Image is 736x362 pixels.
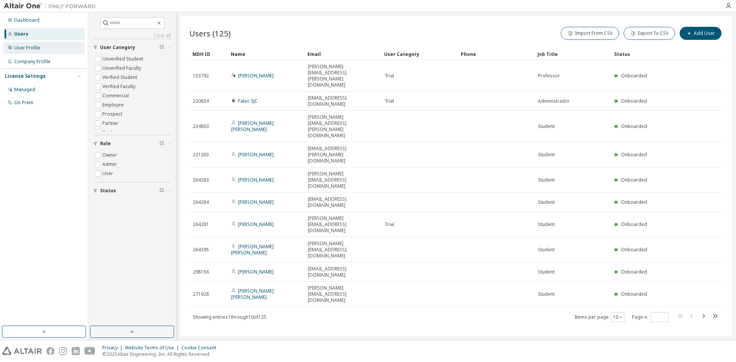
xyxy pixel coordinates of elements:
[575,312,625,322] span: Items per page
[72,347,80,355] img: linkedin.svg
[59,347,67,355] img: instagram.svg
[231,48,301,60] div: Name
[538,221,555,228] span: Student
[384,48,455,60] div: User Category
[538,152,555,158] span: Student
[102,151,118,160] label: Owner
[621,72,647,79] span: Onboarded
[561,27,619,40] button: Import From CSV
[125,345,181,351] div: Website Terms of Use
[159,141,164,147] span: Clear filter
[621,291,647,297] span: Onboarded
[102,345,125,351] div: Privacy
[238,221,274,228] a: [PERSON_NAME]
[100,141,111,147] span: Role
[384,73,394,79] span: Trial
[308,196,378,208] span: [EMAIL_ADDRESS][DOMAIN_NAME]
[308,95,378,107] span: [EMAIL_ADDRESS][DOMAIN_NAME]
[621,246,647,253] span: Onboarded
[537,48,608,60] div: Job Title
[238,177,274,183] a: [PERSON_NAME]
[231,288,274,300] a: [PERSON_NAME] [PERSON_NAME]
[193,98,209,104] span: 220834
[14,59,51,65] div: Company Profile
[4,2,100,10] img: Altair One
[102,100,125,110] label: Employee
[538,291,555,297] span: Student
[307,48,378,60] div: Email
[538,123,555,129] span: Student
[231,120,274,133] a: [PERSON_NAME] [PERSON_NAME]
[93,39,171,56] button: User Category
[614,48,677,60] div: Status
[102,54,145,64] label: Unverified Student
[621,98,647,104] span: Onboarded
[102,351,221,357] p: © 2025 Altair Engineering, Inc. All Rights Reserved.
[621,151,647,158] span: Onboarded
[308,114,378,139] span: [PERSON_NAME][EMAIL_ADDRESS][PERSON_NAME][DOMAIN_NAME]
[238,199,274,205] a: [PERSON_NAME]
[84,347,95,355] img: youtube.svg
[193,269,209,275] span: 298156
[461,48,531,60] div: Phone
[14,87,35,93] div: Managed
[193,123,209,129] span: 234863
[102,160,118,169] label: Admin
[102,64,143,73] label: Unverified Faculty
[308,266,378,278] span: [EMAIL_ADDRESS][DOMAIN_NAME]
[2,347,42,355] img: altair_logo.svg
[193,177,209,183] span: 264283
[193,247,209,253] span: 264295
[193,221,209,228] span: 264281
[93,33,171,39] a: Clear all
[621,123,647,129] span: Onboarded
[14,31,28,37] div: Users
[193,314,266,320] span: Showing entries 1 through 10 of 125
[193,152,209,158] span: 221263
[102,110,124,119] label: Prospect
[632,312,669,322] span: Page n.
[193,291,209,297] span: 271928
[308,64,378,88] span: [PERSON_NAME][EMAIL_ADDRESS][PERSON_NAME][DOMAIN_NAME]
[538,98,570,104] span: Administrador
[159,44,164,51] span: Clear filter
[102,91,130,100] label: Commercial
[14,17,39,23] div: Dashboard
[14,45,40,51] div: User Profile
[193,73,209,79] span: 153792
[231,243,274,256] a: [PERSON_NAME] [PERSON_NAME]
[100,44,135,51] span: User Category
[308,215,378,234] span: [PERSON_NAME][EMAIL_ADDRESS][DOMAIN_NAME]
[680,27,721,40] button: Add User
[621,221,647,228] span: Onboarded
[102,82,137,91] label: Verified Faculty
[102,119,120,128] label: Partner
[308,241,378,259] span: [PERSON_NAME][EMAIL_ADDRESS][DOMAIN_NAME]
[102,73,139,82] label: Verified Student
[538,177,555,183] span: Student
[93,135,171,152] button: Role
[308,171,378,189] span: [PERSON_NAME][EMAIL_ADDRESS][DOMAIN_NAME]
[192,48,225,60] div: MDH ID
[102,128,113,137] label: Trial
[621,199,647,205] span: Onboarded
[238,151,274,158] a: [PERSON_NAME]
[189,28,231,39] span: Users (125)
[14,100,33,106] div: On Prem
[238,269,274,275] a: [PERSON_NAME]
[384,98,394,104] span: Trial
[308,146,378,164] span: [EMAIL_ADDRESS][PERSON_NAME][DOMAIN_NAME]
[100,188,116,194] span: Status
[621,269,647,275] span: Onboarded
[613,314,623,320] button: 10
[624,27,675,40] button: Export To CSV
[46,347,54,355] img: facebook.svg
[238,98,258,104] a: Fatec SJC
[538,247,555,253] span: Student
[5,73,46,79] div: License Settings
[159,188,164,194] span: Clear filter
[538,199,555,205] span: Student
[93,182,171,199] button: Status
[384,221,394,228] span: Trial
[102,169,115,178] label: User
